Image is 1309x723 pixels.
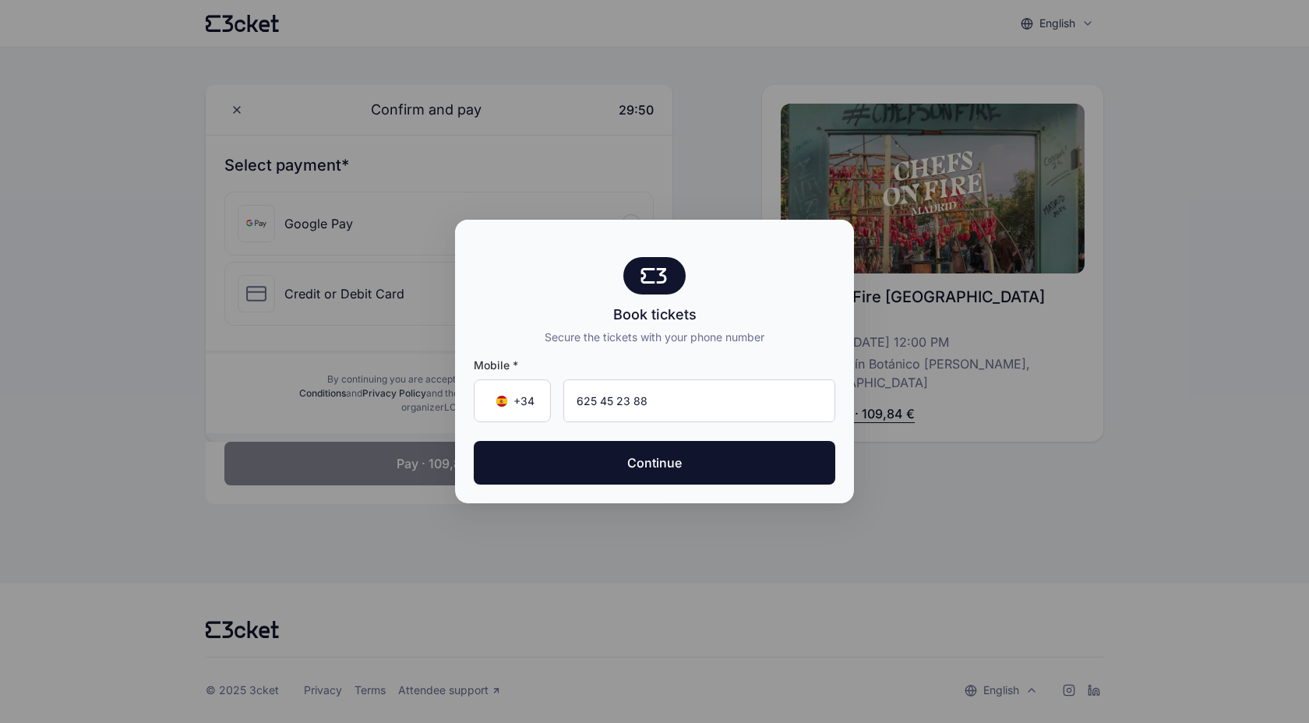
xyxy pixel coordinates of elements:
[513,393,535,409] span: +34
[563,379,835,422] input: Mobile
[474,358,835,373] span: Mobile *
[474,441,835,485] button: Continue
[545,329,764,345] div: Secure the tickets with your phone number
[474,379,551,422] div: Country Code Selector
[545,304,764,326] div: Book tickets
